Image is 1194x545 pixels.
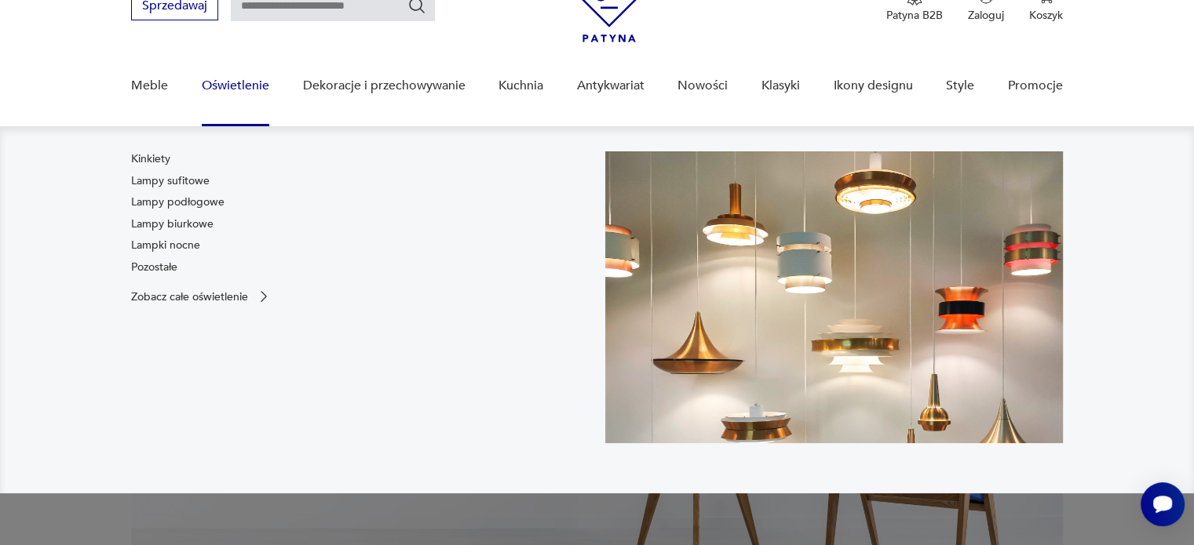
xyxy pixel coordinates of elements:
a: Lampy sufitowe [131,173,210,189]
a: Meble [131,56,168,116]
a: Nowości [677,56,728,116]
a: Lampy podłogowe [131,194,225,210]
a: Dekoracje i przechowywanie [302,56,465,116]
img: a9d990cd2508053be832d7f2d4ba3cb1.jpg [605,151,1063,443]
a: Klasyki [761,56,800,116]
a: Kinkiety [131,151,170,167]
a: Ikony designu [833,56,912,116]
a: Sprzedawaj [131,2,218,13]
a: Style [946,56,974,116]
a: Pozostałe [131,260,177,275]
p: Koszyk [1029,8,1063,23]
a: Kuchnia [498,56,543,116]
p: Zobacz całe oświetlenie [131,292,248,302]
a: Lampki nocne [131,238,200,253]
p: Zaloguj [968,8,1004,23]
p: Patyna B2B [886,8,943,23]
a: Oświetlenie [202,56,269,116]
a: Promocje [1008,56,1063,116]
a: Lampy biurkowe [131,216,214,232]
a: Zobacz całe oświetlenie [131,289,272,304]
a: Antykwariat [577,56,644,116]
iframe: Smartsupp widget button [1141,482,1185,526]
